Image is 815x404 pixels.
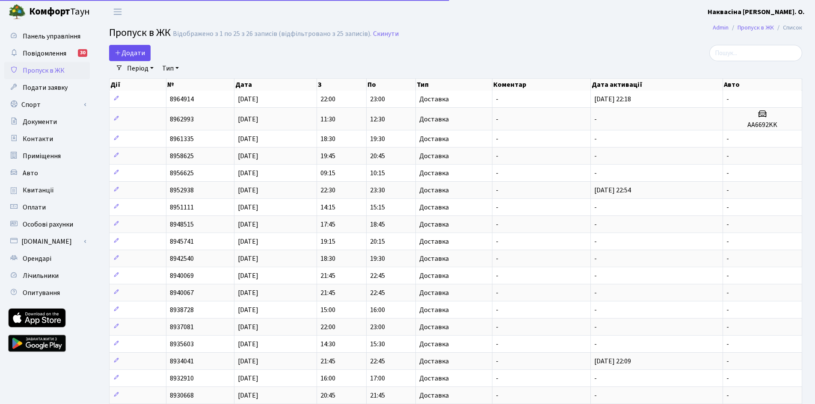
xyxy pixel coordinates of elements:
span: [DATE] [238,391,258,400]
span: 15:15 [370,203,385,212]
span: - [496,220,498,229]
span: - [726,322,729,332]
span: 14:15 [320,203,335,212]
span: [DATE] [238,357,258,366]
span: - [496,391,498,400]
span: Особові рахунки [23,220,73,229]
span: 19:45 [320,151,335,161]
th: По [367,79,416,91]
span: 8961335 [170,134,194,144]
span: 8948515 [170,220,194,229]
span: 8937081 [170,322,194,332]
span: - [726,271,729,280]
span: 8952938 [170,186,194,195]
span: Доставка [419,116,449,123]
span: - [496,322,498,332]
span: - [726,305,729,315]
span: Квитанції [23,186,54,195]
span: 22:00 [320,94,335,104]
a: [DOMAIN_NAME] [4,233,90,250]
span: [DATE] 22:09 [594,357,631,366]
span: 18:45 [370,220,385,229]
span: - [594,168,597,178]
span: [DATE] 22:18 [594,94,631,104]
span: Доставка [419,375,449,382]
span: [DATE] [238,322,258,332]
a: Документи [4,113,90,130]
span: [DATE] [238,237,258,246]
span: - [496,168,498,178]
span: 8942540 [170,254,194,263]
span: 20:15 [370,237,385,246]
span: [DATE] [238,339,258,349]
span: - [496,237,498,246]
span: - [496,374,498,383]
th: З [317,79,366,91]
span: Доставка [419,221,449,228]
span: - [726,186,729,195]
span: - [594,115,597,124]
span: - [594,220,597,229]
span: 8935603 [170,339,194,349]
span: 8956625 [170,168,194,178]
span: [DATE] [238,254,258,263]
b: Комфорт [29,5,70,18]
span: 8938728 [170,305,194,315]
span: [DATE] [238,186,258,195]
span: - [726,94,729,104]
span: [DATE] [238,115,258,124]
th: № [166,79,234,91]
span: - [496,357,498,366]
span: - [496,271,498,280]
span: [DATE] [238,374,258,383]
span: Приміщення [23,151,61,161]
span: [DATE] [238,134,258,144]
span: 17:45 [320,220,335,229]
span: 15:30 [370,339,385,349]
nav: breadcrumb [700,19,815,37]
span: [DATE] [238,305,258,315]
span: 14:30 [320,339,335,349]
img: logo.png [9,3,26,21]
span: [DATE] [238,94,258,104]
span: 22:00 [320,322,335,332]
a: Авто [4,165,90,182]
th: Тип [416,79,492,91]
span: 19:30 [370,254,385,263]
span: Орендарі [23,254,51,263]
span: - [726,339,729,349]
a: Квитанції [4,182,90,199]
span: 16:00 [320,374,335,383]
span: 17:00 [370,374,385,383]
span: Доставка [419,341,449,348]
a: Особові рахунки [4,216,90,233]
span: 8951111 [170,203,194,212]
span: - [594,322,597,332]
span: [DATE] [238,271,258,280]
span: Контакти [23,134,53,144]
span: - [496,134,498,144]
span: 18:30 [320,254,335,263]
span: [DATE] [238,220,258,229]
span: - [726,168,729,178]
span: Документи [23,117,57,127]
a: Додати [109,45,151,61]
th: Дата активації [591,79,723,91]
a: Скинути [373,30,399,38]
span: Пропуск в ЖК [23,66,65,75]
span: - [594,151,597,161]
span: - [594,339,597,349]
span: Доставка [419,289,449,296]
span: 23:00 [370,322,385,332]
a: Лічильники [4,267,90,284]
span: - [726,288,729,298]
th: Авто [723,79,802,91]
a: Подати заявку [4,79,90,96]
button: Переключити навігацію [107,5,128,19]
span: Доставка [419,96,449,103]
span: 21:45 [320,288,335,298]
span: Лічильники [23,271,59,280]
span: Доставка [419,204,449,211]
span: - [496,339,498,349]
span: - [496,186,498,195]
